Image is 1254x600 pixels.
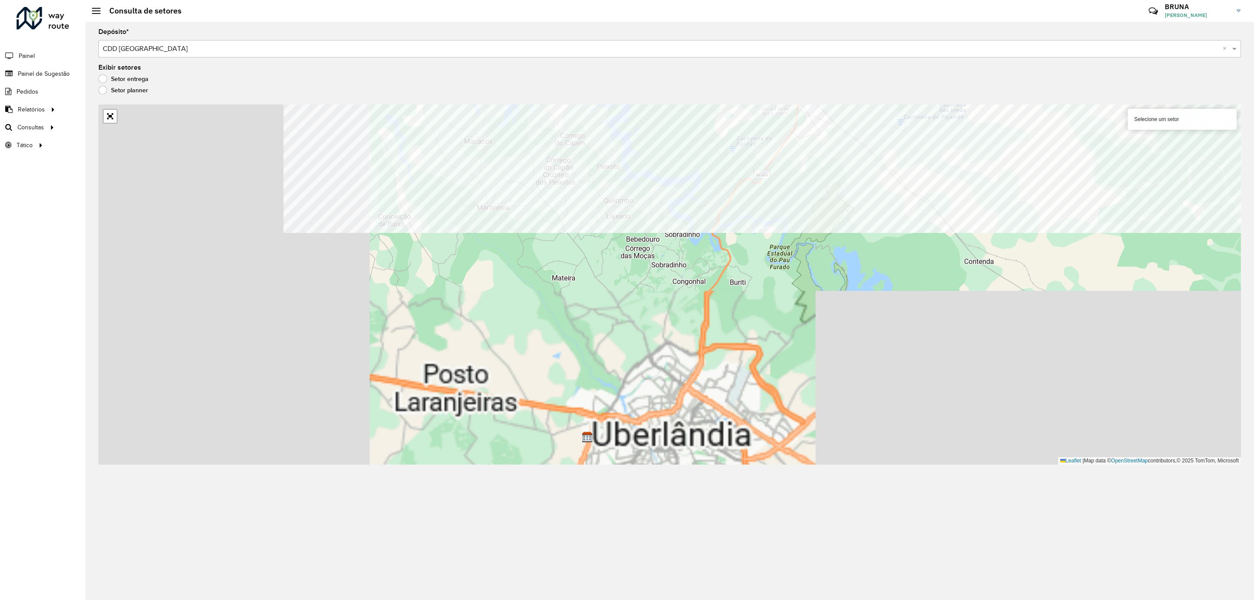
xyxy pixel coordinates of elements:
span: Painel de Sugestão [18,69,70,78]
div: Map data © contributors,© 2025 TomTom, Microsoft [1058,457,1241,465]
span: Painel [19,51,35,61]
a: Abrir mapa em tela cheia [104,110,117,123]
label: Exibir setores [98,62,141,73]
span: Clear all [1223,44,1230,54]
label: Setor planner [98,86,148,94]
h2: Consulta de setores [101,6,182,16]
h3: BRUNA [1165,3,1230,11]
span: Consultas [17,123,44,132]
span: Tático [17,141,33,150]
label: Depósito [98,27,129,37]
a: OpenStreetMap [1111,458,1148,464]
div: Selecione um setor [1128,109,1237,130]
a: Contato Rápido [1144,2,1163,20]
label: Setor entrega [98,74,148,83]
span: [PERSON_NAME] [1165,11,1230,19]
a: Leaflet [1060,458,1081,464]
span: Relatórios [18,105,45,114]
span: | [1082,458,1084,464]
span: Pedidos [17,87,38,96]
